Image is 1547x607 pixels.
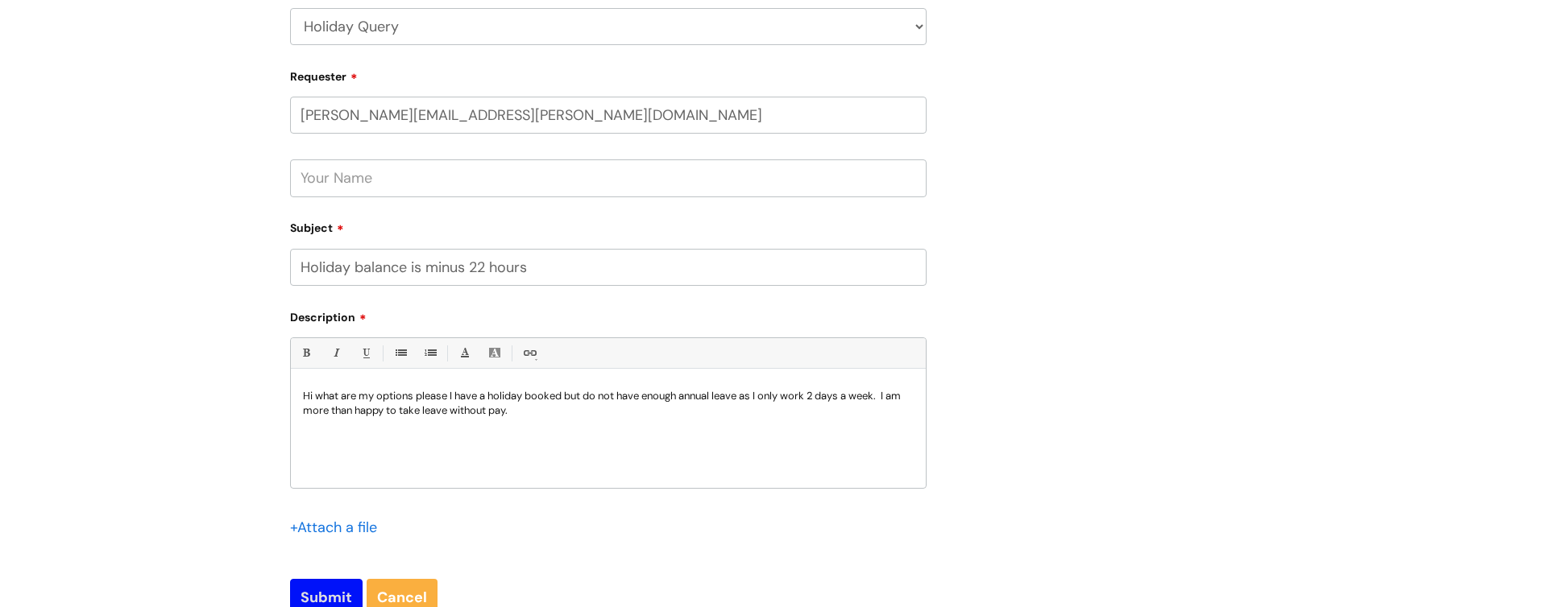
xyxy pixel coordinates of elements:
[355,343,375,363] a: Underline(Ctrl-U)
[303,389,914,418] p: Hi what are my options please I have a holiday booked but do not have enough annual leave as I on...
[290,97,927,134] input: Email
[290,216,927,235] label: Subject
[290,159,927,196] input: Your Name
[326,343,346,363] a: Italic (Ctrl-I)
[484,343,504,363] a: Back Color
[290,305,927,324] label: Description
[290,64,927,84] label: Requester
[519,343,539,363] a: Link
[420,343,440,363] a: 1. Ordered List (Ctrl-Shift-8)
[454,343,475,363] a: Font Color
[390,343,410,363] a: • Unordered List (Ctrl-Shift-7)
[290,514,387,540] div: Attach a file
[296,343,316,363] a: Bold (Ctrl-B)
